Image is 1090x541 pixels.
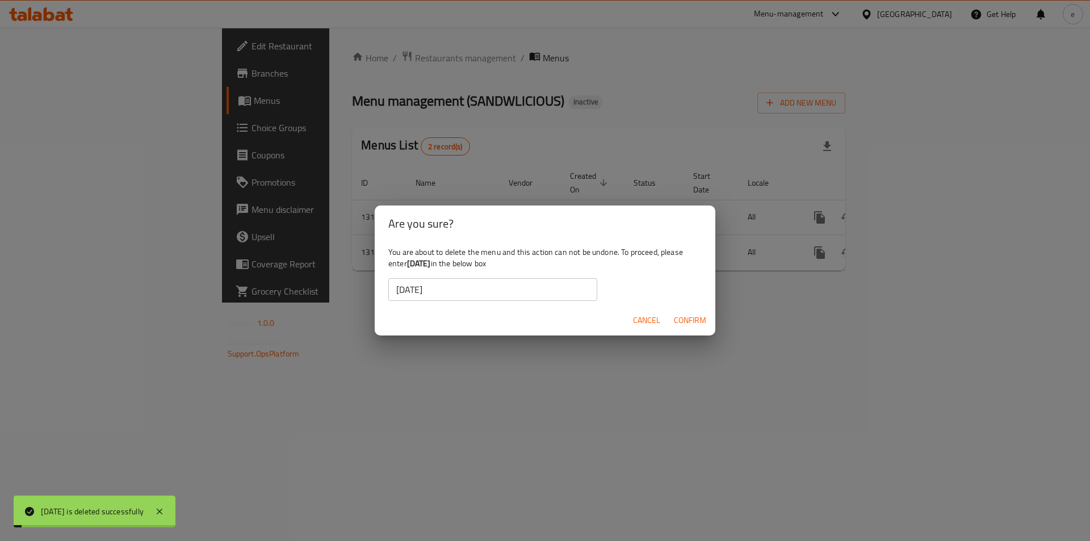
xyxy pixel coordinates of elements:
[628,310,665,331] button: Cancel
[674,313,706,328] span: Confirm
[41,505,144,518] div: [DATE] is deleted successfully
[633,313,660,328] span: Cancel
[375,242,715,305] div: You are about to delete the menu and this action can not be undone. To proceed, please enter in t...
[669,310,711,331] button: Confirm
[388,215,702,233] h2: Are you sure?
[407,256,431,271] b: [DATE]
